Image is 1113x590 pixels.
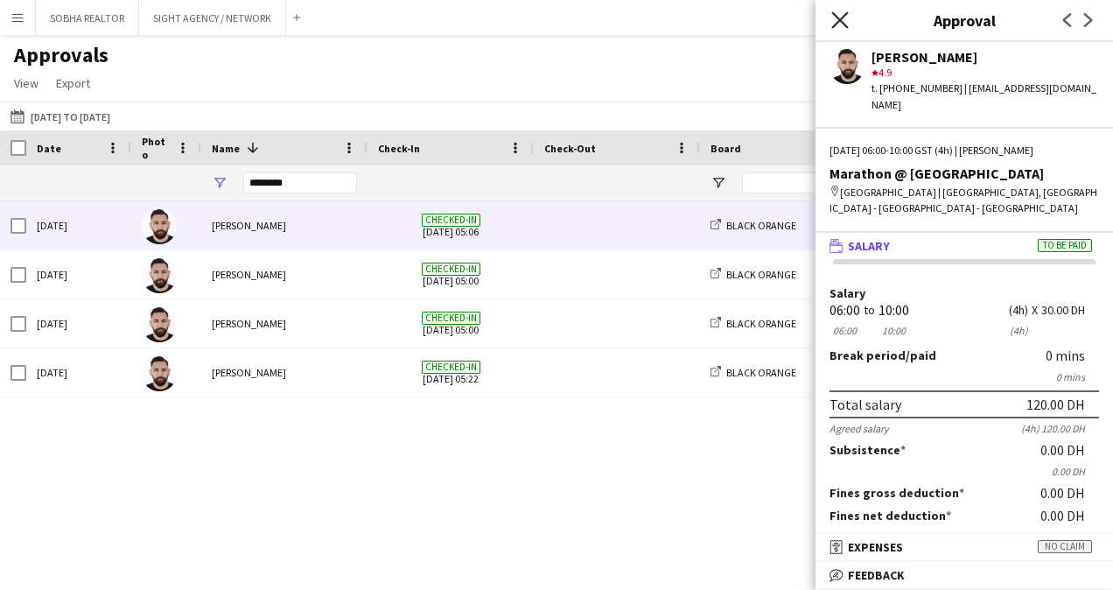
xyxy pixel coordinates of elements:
div: 4h [1009,304,1028,317]
a: BLACK ORANGE [710,268,796,281]
span: Date [37,142,61,155]
img: Moustafa Hamada [142,258,177,293]
img: Moustafa Hamada [142,307,177,342]
span: BLACK ORANGE [726,317,796,330]
span: Check-Out [544,142,596,155]
div: 120.00 DH [1026,396,1085,413]
span: Checked-in [422,263,480,276]
span: Break period [829,348,906,363]
a: BLACK ORANGE [710,317,796,330]
span: [DATE] 05:00 [378,299,523,348]
div: 06:00 [829,304,860,317]
div: Total salary [829,396,901,413]
img: Moustafa Hamada [142,209,177,244]
h3: Approval [815,9,1113,32]
span: [DATE] 05:22 [378,348,523,397]
div: [PERSON_NAME] [201,201,367,249]
div: 0.00 DH [1040,485,1099,501]
div: Marathon @ [GEOGRAPHIC_DATA] [829,165,1099,181]
span: Export [56,75,90,91]
div: [DATE] [26,250,131,299]
img: Moustafa Hamada [142,356,177,391]
a: Export [49,72,97,95]
div: [DATE] 06:00-10:00 GST (4h) | [PERSON_NAME] [829,143,1099,158]
span: Expenses [848,539,903,555]
span: To be paid [1038,239,1092,252]
span: Checked-in [422,214,480,227]
span: Salary [848,238,890,254]
div: 30.00 DH [1041,304,1099,317]
label: Fines net deduction [829,508,951,523]
input: Board Filter Input [742,172,864,193]
span: Feedback [848,567,905,583]
div: t. [PHONE_NUMBER] | [EMAIL_ADDRESS][DOMAIN_NAME] [871,81,1099,112]
div: to [864,304,875,317]
div: 4h [1009,324,1028,337]
div: [PERSON_NAME] [201,299,367,348]
span: BLACK ORANGE [726,366,796,379]
span: Photo [142,135,170,161]
span: Board [710,142,741,155]
button: Open Filter Menu [212,175,227,191]
input: Name Filter Input [243,172,357,193]
div: 10:00 [878,324,909,337]
span: Checked-in [422,361,480,374]
span: [DATE] 05:00 [378,250,523,299]
div: Agreed salary [829,422,889,435]
div: 0 mins [829,370,1099,383]
a: BLACK ORANGE [710,366,796,379]
div: [GEOGRAPHIC_DATA] | [GEOGRAPHIC_DATA], [GEOGRAPHIC_DATA] - [GEOGRAPHIC_DATA] - [GEOGRAPHIC_DATA] [829,185,1099,216]
div: 06:00 [829,324,860,337]
div: 0.00 DH [1040,530,1099,546]
div: [DATE] [26,299,131,348]
a: BLACK ORANGE [710,219,796,232]
span: View [14,75,38,91]
span: Check-In [378,142,420,155]
label: /paid [829,348,936,363]
span: Name [212,142,240,155]
div: 0.00 DH [829,465,1099,478]
mat-expansion-panel-header: SalaryTo be paid [815,233,1113,259]
span: [DATE] 05:06 [378,201,523,249]
a: View [7,72,45,95]
span: BLACK ORANGE [726,268,796,281]
button: SIGHT AGENCY / NETWORK [139,1,286,35]
button: [DATE] to [DATE] [7,106,114,127]
div: 0.00 DH [1040,508,1099,523]
div: X [1032,304,1038,317]
div: [DATE] [26,348,131,397]
span: BLACK ORANGE [726,219,796,232]
mat-expansion-panel-header: Feedback [815,562,1113,588]
button: Open Filter Menu [710,175,726,191]
div: 4.9 [871,65,1099,81]
div: [PERSON_NAME] [871,49,1099,65]
label: Salary [829,287,1099,300]
label: Bonus [829,530,871,546]
span: Checked-in [422,312,480,325]
span: No claim [1038,540,1092,553]
div: [PERSON_NAME] [201,348,367,397]
div: 10:00 [878,304,909,317]
div: [DATE] [26,201,131,249]
div: 0.00 DH [1040,442,1099,458]
button: SOBHA REALTOR [36,1,139,35]
div: [PERSON_NAME] [201,250,367,299]
div: (4h) 120.00 DH [1021,422,1099,435]
mat-expansion-panel-header: ExpensesNo claim [815,534,1113,560]
label: Fines gross deduction [829,485,964,501]
label: Subsistence [829,442,906,458]
div: 0 mins [1046,348,1099,363]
